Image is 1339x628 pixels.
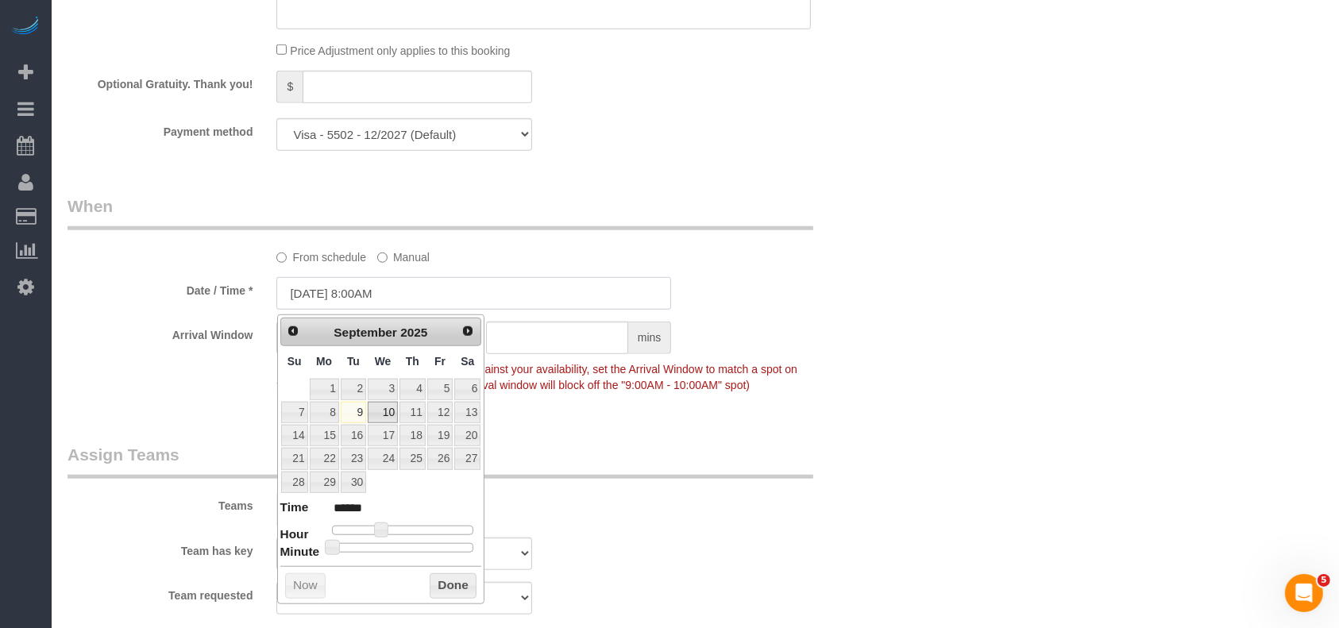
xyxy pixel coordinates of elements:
[283,320,305,342] a: Prev
[368,448,398,469] a: 24
[347,355,360,368] span: Tuesday
[400,326,427,339] span: 2025
[68,195,813,230] legend: When
[281,448,308,469] a: 21
[276,277,671,310] input: MM/DD/YYYY HH:MM
[430,573,477,599] button: Done
[56,277,264,299] label: Date / Time *
[1285,574,1323,612] iframe: Intercom live chat
[368,379,398,400] a: 3
[454,402,480,423] a: 13
[399,448,426,469] a: 25
[399,402,426,423] a: 11
[276,252,287,263] input: From schedule
[281,402,308,423] a: 7
[310,425,339,446] a: 15
[434,355,446,368] span: Friday
[341,402,366,423] a: 9
[377,244,430,265] label: Manual
[276,244,366,265] label: From schedule
[368,402,398,423] a: 10
[334,326,397,339] span: September
[427,448,453,469] a: 26
[427,379,453,400] a: 5
[310,472,339,493] a: 29
[287,355,302,368] span: Sunday
[56,492,264,514] label: Teams
[341,425,366,446] a: 16
[399,425,426,446] a: 18
[341,472,366,493] a: 30
[377,252,388,263] input: Manual
[406,355,419,368] span: Thursday
[56,118,264,140] label: Payment method
[287,325,299,337] span: Prev
[310,379,339,400] a: 1
[454,425,480,446] a: 20
[290,44,510,57] span: Price Adjustment only applies to this booking
[56,71,264,92] label: Optional Gratuity. Thank you!
[368,425,398,446] a: 17
[461,355,474,368] span: Saturday
[56,322,264,343] label: Arrival Window
[276,71,303,103] span: $
[281,425,308,446] a: 14
[454,379,480,400] a: 6
[280,543,320,563] dt: Minute
[276,363,797,391] span: To make this booking count against your availability, set the Arrival Window to match a spot on y...
[280,526,309,545] dt: Hour
[461,325,474,337] span: Next
[281,472,308,493] a: 28
[628,322,672,354] span: mins
[1318,574,1330,587] span: 5
[341,448,366,469] a: 23
[316,355,332,368] span: Monday
[310,402,339,423] a: 8
[56,537,264,559] label: Team has key
[285,573,326,599] button: Now
[68,443,813,479] legend: Assign Teams
[427,402,453,423] a: 12
[280,499,309,518] dt: Time
[457,320,480,342] a: Next
[454,448,480,469] a: 27
[341,379,366,400] a: 2
[10,16,41,38] img: Automaid Logo
[427,425,453,446] a: 19
[56,582,264,603] label: Team requested
[375,355,392,368] span: Wednesday
[399,379,426,400] a: 4
[310,448,339,469] a: 22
